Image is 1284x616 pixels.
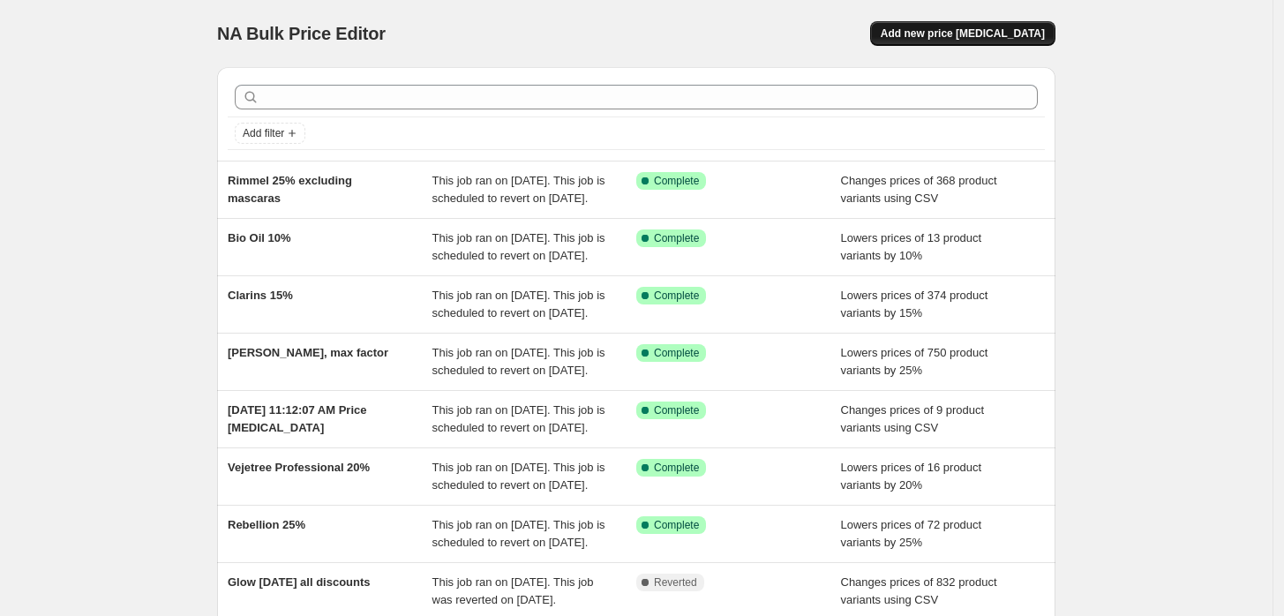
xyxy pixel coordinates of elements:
[870,21,1055,46] button: Add new price [MEDICAL_DATA]
[228,575,371,589] span: Glow [DATE] all discounts
[841,346,988,377] span: Lowers prices of 750 product variants by 25%
[841,461,982,492] span: Lowers prices of 16 product variants by 20%
[654,346,699,360] span: Complete
[432,346,605,377] span: This job ran on [DATE]. This job is scheduled to revert on [DATE].
[228,231,291,244] span: Bio Oil 10%
[217,24,386,43] span: NA Bulk Price Editor
[654,575,697,590] span: Reverted
[841,518,982,549] span: Lowers prices of 72 product variants by 25%
[841,174,997,205] span: Changes prices of 368 product variants using CSV
[841,403,985,434] span: Changes prices of 9 product variants using CSV
[841,575,997,606] span: Changes prices of 832 product variants using CSV
[228,289,293,302] span: Clarins 15%
[243,126,284,140] span: Add filter
[881,26,1045,41] span: Add new price [MEDICAL_DATA]
[432,575,594,606] span: This job ran on [DATE]. This job was reverted on [DATE].
[432,518,605,549] span: This job ran on [DATE]. This job is scheduled to revert on [DATE].
[228,518,305,531] span: Rebellion 25%
[654,518,699,532] span: Complete
[654,174,699,188] span: Complete
[654,231,699,245] span: Complete
[841,289,988,319] span: Lowers prices of 374 product variants by 15%
[235,123,305,144] button: Add filter
[228,346,388,359] span: [PERSON_NAME], max factor
[654,403,699,417] span: Complete
[654,289,699,303] span: Complete
[432,231,605,262] span: This job ran on [DATE]. This job is scheduled to revert on [DATE].
[228,403,367,434] span: [DATE] 11:12:07 AM Price [MEDICAL_DATA]
[228,174,352,205] span: Rimmel 25% excluding mascaras
[841,231,982,262] span: Lowers prices of 13 product variants by 10%
[432,461,605,492] span: This job ran on [DATE]. This job is scheduled to revert on [DATE].
[228,461,370,474] span: Vejetree Professional 20%
[432,403,605,434] span: This job ran on [DATE]. This job is scheduled to revert on [DATE].
[432,289,605,319] span: This job ran on [DATE]. This job is scheduled to revert on [DATE].
[654,461,699,475] span: Complete
[432,174,605,205] span: This job ran on [DATE]. This job is scheduled to revert on [DATE].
